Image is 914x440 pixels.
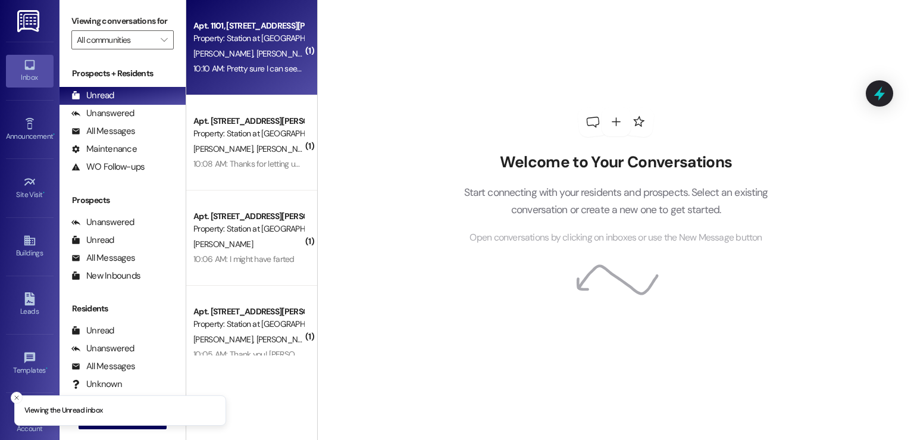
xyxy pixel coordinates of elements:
[71,89,114,102] div: Unread
[71,252,135,264] div: All Messages
[71,125,135,138] div: All Messages
[60,194,186,207] div: Prospects
[193,349,430,360] div: 10:05 AM: Thank you! [PERSON_NAME] was stung over the weekend
[193,210,303,223] div: Apt. [STREET_ADDRESS][PERSON_NAME]
[469,230,762,245] span: Open conversations by clicking on inboxes or use the New Message button
[256,48,316,59] span: [PERSON_NAME]
[193,223,303,235] div: Property: Station at [GEOGRAPHIC_DATA]
[60,67,186,80] div: Prospects + Residents
[71,342,134,355] div: Unanswered
[193,254,295,264] div: 10:06 AM: I might have farted
[193,63,517,74] div: 10:10 AM: Pretty sure I can see the hornet's nest from my balcony about 50ft up in a tree (1101)
[193,20,303,32] div: Apt. 1101, [STREET_ADDRESS][PERSON_NAME]
[77,30,155,49] input: All communities
[53,130,55,139] span: •
[46,364,48,373] span: •
[71,161,145,173] div: WO Follow-ups
[71,12,174,30] label: Viewing conversations for
[71,360,135,373] div: All Messages
[193,143,256,154] span: [PERSON_NAME]
[6,348,54,380] a: Templates •
[193,48,256,59] span: [PERSON_NAME]
[11,392,23,404] button: Close toast
[6,230,54,263] a: Buildings
[71,216,134,229] div: Unanswered
[193,115,303,127] div: Apt. [STREET_ADDRESS][PERSON_NAME]
[43,189,45,197] span: •
[193,32,303,45] div: Property: Station at [GEOGRAPHIC_DATA]
[193,239,253,249] span: [PERSON_NAME]
[71,324,114,337] div: Unread
[6,289,54,321] a: Leads
[71,107,134,120] div: Unanswered
[193,127,303,140] div: Property: Station at [GEOGRAPHIC_DATA]
[193,305,303,318] div: Apt. [STREET_ADDRESS][PERSON_NAME]
[6,406,54,438] a: Account
[17,10,42,32] img: ResiDesk Logo
[6,55,54,87] a: Inbox
[24,405,102,416] p: Viewing the Unread inbox
[193,334,256,345] span: [PERSON_NAME]
[71,270,140,282] div: New Inbounds
[161,35,167,45] i: 
[446,184,786,218] p: Start connecting with your residents and prospects. Select an existing conversation or create a n...
[60,302,186,315] div: Residents
[193,318,303,330] div: Property: Station at [GEOGRAPHIC_DATA]
[446,153,786,172] h2: Welcome to Your Conversations
[193,158,321,169] div: 10:08 AM: Thanks for letting us know!
[71,378,122,391] div: Unknown
[6,172,54,204] a: Site Visit •
[71,234,114,246] div: Unread
[256,143,316,154] span: [PERSON_NAME]
[256,334,316,345] span: [PERSON_NAME]
[71,143,137,155] div: Maintenance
